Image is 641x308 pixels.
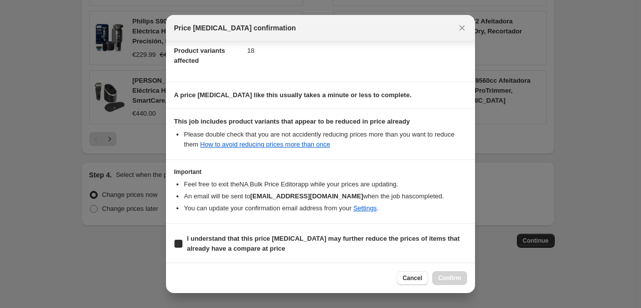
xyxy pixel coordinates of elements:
button: Close [455,21,469,35]
a: How to avoid reducing prices more than once [200,141,330,148]
b: This job includes product variants that appear to be reduced in price already [174,118,410,125]
button: Cancel [397,271,428,285]
li: Feel free to exit the NA Bulk Price Editor app while your prices are updating. [184,179,467,189]
span: Price [MEDICAL_DATA] confirmation [174,23,296,33]
span: Product variants affected [174,47,225,64]
li: Please double check that you are not accidently reducing prices more than you want to reduce them [184,130,467,150]
span: Cancel [403,274,422,282]
h3: Important [174,168,467,176]
li: You can update your confirmation email address from your . [184,203,467,213]
b: A price [MEDICAL_DATA] like this usually takes a minute or less to complete. [174,91,412,99]
li: An email will be sent to when the job has completed . [184,191,467,201]
a: Settings [353,204,377,212]
b: I understand that this price [MEDICAL_DATA] may further reduce the prices of items that already h... [187,235,460,252]
b: [EMAIL_ADDRESS][DOMAIN_NAME] [250,192,363,200]
dd: 18 [247,37,467,64]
